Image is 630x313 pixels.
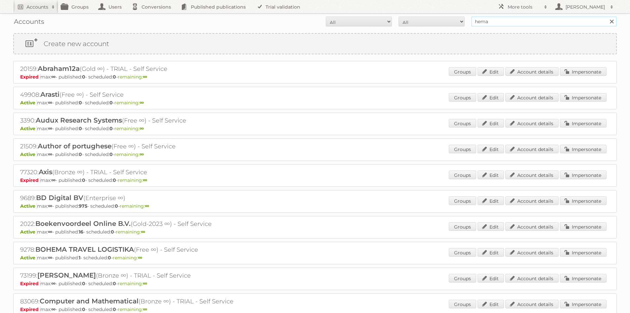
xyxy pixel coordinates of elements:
a: Account details [505,119,559,128]
span: Computer and Mathematical [40,297,139,305]
a: Edit [478,300,504,308]
h2: 21509: (Free ∞) - Self Service [20,142,252,151]
a: Edit [478,93,504,102]
h2: [PERSON_NAME] [564,4,607,10]
a: Edit [478,196,504,205]
a: Account details [505,300,559,308]
a: Edit [478,171,504,179]
a: Groups [449,196,476,205]
strong: 0 [109,126,113,131]
a: Edit [478,119,504,128]
strong: ∞ [143,306,147,312]
strong: ∞ [51,177,56,183]
strong: ∞ [143,177,147,183]
a: Groups [449,222,476,231]
a: Impersonate [560,196,607,205]
strong: 0 [82,281,85,287]
strong: 0 [79,100,82,106]
span: remaining: [116,229,145,235]
h2: 3390: (Free ∞) - Self Service [20,116,252,125]
span: remaining: [120,203,149,209]
span: Audux Research Systems [36,116,122,124]
strong: 0 [108,255,111,261]
span: Active [20,255,37,261]
strong: ∞ [138,255,142,261]
a: Account details [505,171,559,179]
strong: 0 [113,281,116,287]
a: Groups [449,119,476,128]
strong: 0 [109,151,113,157]
a: Impersonate [560,274,607,283]
span: Axis [39,168,52,176]
strong: ∞ [48,229,52,235]
a: Account details [505,145,559,153]
a: Impersonate [560,222,607,231]
span: remaining: [118,281,147,287]
a: Groups [449,93,476,102]
a: Edit [478,248,504,257]
span: [PERSON_NAME] [37,271,96,279]
a: Edit [478,274,504,283]
a: Impersonate [560,171,607,179]
p: max: - published: - scheduled: - [20,229,610,235]
a: Impersonate [560,248,607,257]
a: Edit [478,145,504,153]
strong: ∞ [140,151,144,157]
span: remaining: [118,177,147,183]
h2: More tools [508,4,541,10]
strong: 0 [82,74,85,80]
span: Expired [20,306,40,312]
strong: ∞ [48,255,52,261]
span: Active [20,126,37,131]
strong: 0 [113,74,116,80]
strong: ∞ [143,281,147,287]
span: remaining: [118,74,147,80]
h2: 20159: (Gold ∞) - TRIAL - Self Service [20,65,252,73]
strong: 0 [82,306,85,312]
a: Groups [449,248,476,257]
strong: ∞ [48,100,52,106]
h2: 77320: (Bronze ∞) - TRIAL - Self Service [20,168,252,177]
h2: 83069: (Bronze ∞) - TRIAL - Self Service [20,297,252,306]
a: Account details [505,274,559,283]
span: Active [20,229,37,235]
a: Groups [449,171,476,179]
span: remaining: [114,126,144,131]
a: Account details [505,248,559,257]
strong: ∞ [141,229,145,235]
strong: ∞ [140,100,144,106]
span: Author of portughese [38,142,111,150]
span: BOHEMA TRAVEL LOGISTIKA [35,245,134,253]
strong: ∞ [51,306,56,312]
strong: ∞ [51,281,56,287]
a: Groups [449,67,476,76]
a: Impersonate [560,145,607,153]
p: max: - published: - scheduled: - [20,126,610,131]
strong: ∞ [48,203,52,209]
p: max: - published: - scheduled: - [20,255,610,261]
strong: 0 [82,177,85,183]
h2: Accounts [26,4,48,10]
strong: ∞ [145,203,149,209]
a: Impersonate [560,119,607,128]
a: Impersonate [560,93,607,102]
strong: ∞ [140,126,144,131]
a: Edit [478,222,504,231]
a: Account details [505,93,559,102]
a: Edit [478,67,504,76]
a: Account details [505,67,559,76]
p: max: - published: - scheduled: - [20,306,610,312]
span: remaining: [113,255,142,261]
strong: 0 [79,151,82,157]
h2: 9689: (Enterprise ∞) [20,194,252,202]
strong: 0 [79,126,82,131]
strong: ∞ [143,74,147,80]
a: Groups [449,274,476,283]
a: Account details [505,196,559,205]
p: max: - published: - scheduled: - [20,74,610,80]
h2: 2022: (Gold-2023 ∞) - Self Service [20,220,252,228]
span: Expired [20,281,40,287]
h2: 9278: (Free ∞) - Self Service [20,245,252,254]
p: max: - published: - scheduled: - [20,203,610,209]
p: max: - published: - scheduled: - [20,177,610,183]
